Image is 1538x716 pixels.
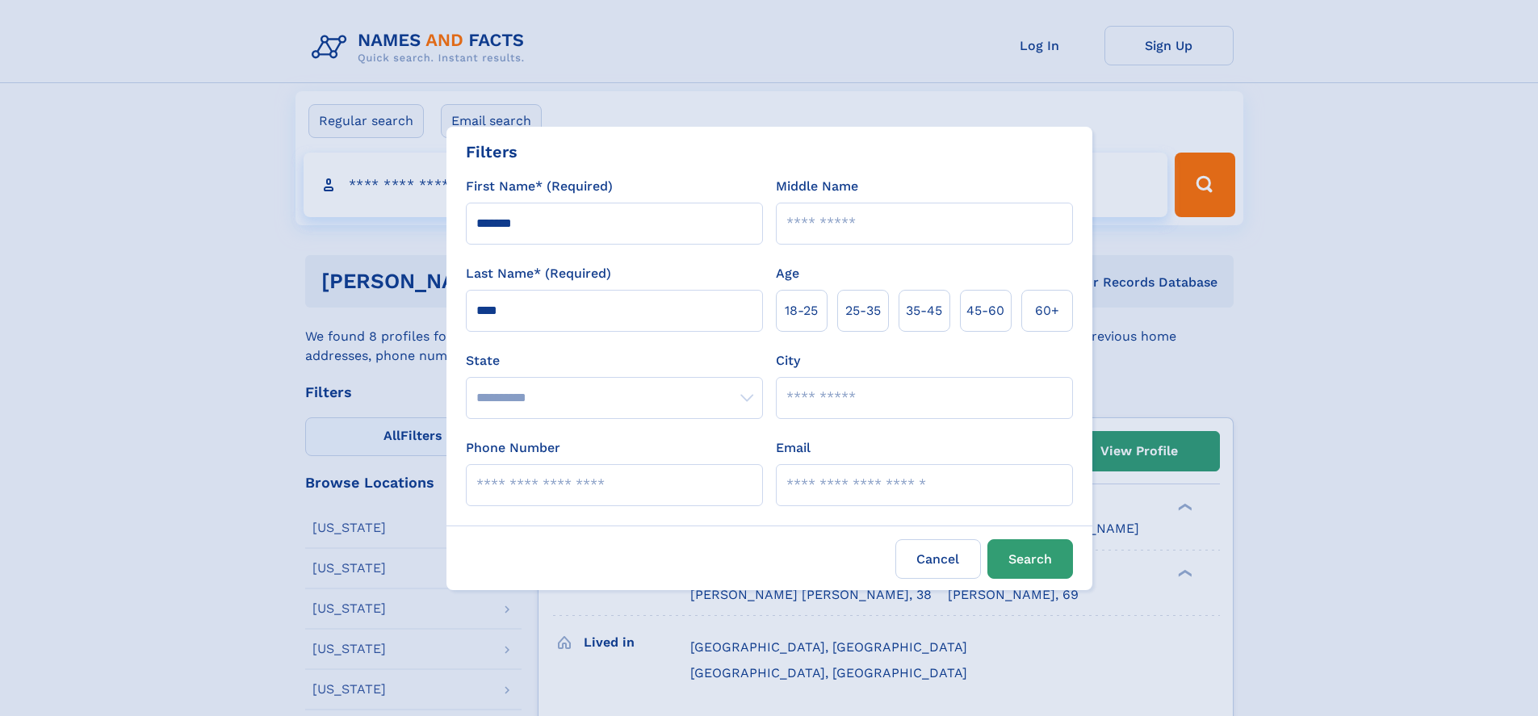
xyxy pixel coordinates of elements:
span: 60+ [1035,301,1059,320]
label: Last Name* (Required) [466,264,611,283]
label: Middle Name [776,177,858,196]
span: 35‑45 [906,301,942,320]
label: City [776,351,800,371]
label: Cancel [895,539,981,579]
span: 45‑60 [966,301,1004,320]
span: 25‑35 [845,301,881,320]
span: 18‑25 [785,301,818,320]
div: Filters [466,140,518,164]
label: Age [776,264,799,283]
label: Phone Number [466,438,560,458]
button: Search [987,539,1073,579]
label: State [466,351,763,371]
label: Email [776,438,811,458]
label: First Name* (Required) [466,177,613,196]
